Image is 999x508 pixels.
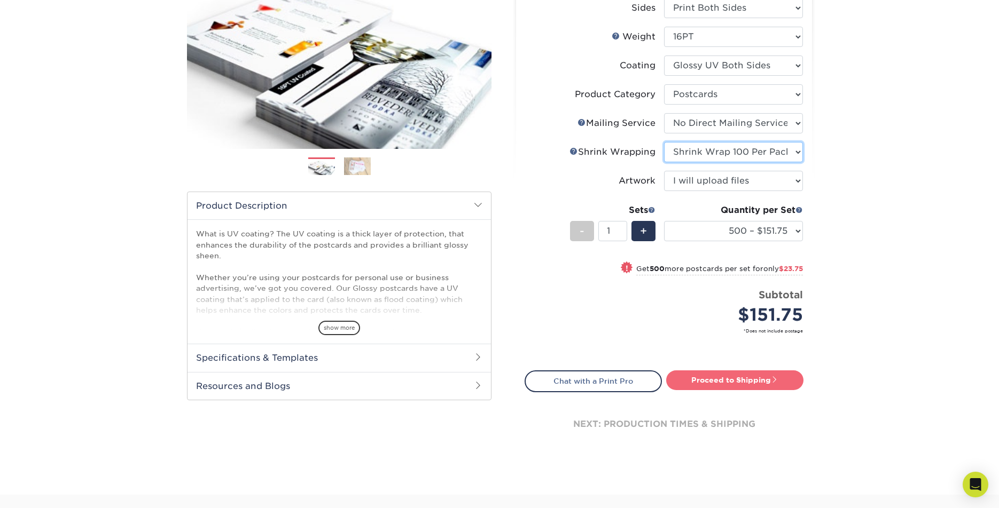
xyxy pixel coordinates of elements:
[580,223,584,239] span: -
[672,302,803,328] div: $151.75
[631,2,655,14] div: Sides
[570,204,655,217] div: Sets
[188,344,491,371] h2: Specifications & Templates
[525,370,662,392] a: Chat with a Print Pro
[664,204,803,217] div: Quantity per Set
[636,265,803,275] small: Get more postcards per set for
[612,30,655,43] div: Weight
[963,472,988,497] div: Open Intercom Messenger
[188,192,491,219] h2: Product Description
[525,392,803,456] div: next: production times & shipping
[626,263,628,274] span: !
[344,157,371,176] img: Postcards 02
[640,223,647,239] span: +
[196,228,482,392] p: What is UV coating? The UV coating is a thick layer of protection, that enhances the durability o...
[188,372,491,400] h2: Resources and Blogs
[763,265,803,273] span: only
[620,59,655,72] div: Coating
[318,321,360,335] span: show more
[650,265,665,273] strong: 500
[308,158,335,177] img: Postcards 01
[577,117,655,130] div: Mailing Service
[666,370,803,390] a: Proceed to Shipping
[619,174,655,187] div: Artwork
[569,146,655,158] div: Shrink Wrapping
[533,328,803,334] small: *Does not include postage
[779,265,803,273] span: $23.75
[759,289,803,300] strong: Subtotal
[575,88,655,101] div: Product Category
